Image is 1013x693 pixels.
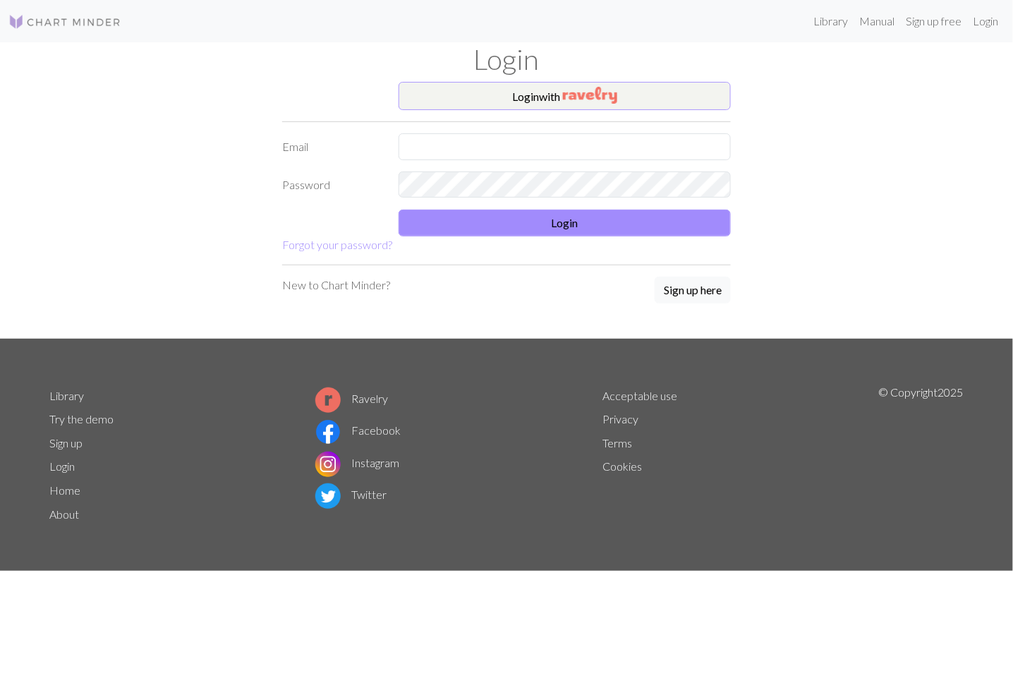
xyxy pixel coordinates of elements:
[49,459,75,473] a: Login
[282,277,390,294] p: New to Chart Minder?
[602,436,632,450] a: Terms
[315,423,401,437] a: Facebook
[315,387,341,413] img: Ravelry logo
[563,87,617,104] img: Ravelry
[41,42,972,76] h1: Login
[274,133,390,160] label: Email
[399,82,731,110] button: Loginwith
[282,238,392,251] a: Forgot your password?
[854,7,901,35] a: Manual
[879,384,964,526] p: © Copyright 2025
[49,412,114,426] a: Try the demo
[49,483,80,497] a: Home
[49,507,79,521] a: About
[315,392,389,405] a: Ravelry
[274,171,390,198] label: Password
[602,459,642,473] a: Cookies
[602,389,677,402] a: Acceptable use
[315,452,341,477] img: Instagram logo
[901,7,968,35] a: Sign up free
[968,7,1005,35] a: Login
[399,210,731,236] button: Login
[315,419,341,445] img: Facebook logo
[315,456,400,469] a: Instagram
[602,412,638,426] a: Privacy
[49,389,84,402] a: Library
[655,277,731,303] button: Sign up here
[315,488,387,501] a: Twitter
[655,277,731,305] a: Sign up here
[8,13,121,30] img: Logo
[315,483,341,509] img: Twitter logo
[808,7,854,35] a: Library
[49,436,83,450] a: Sign up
